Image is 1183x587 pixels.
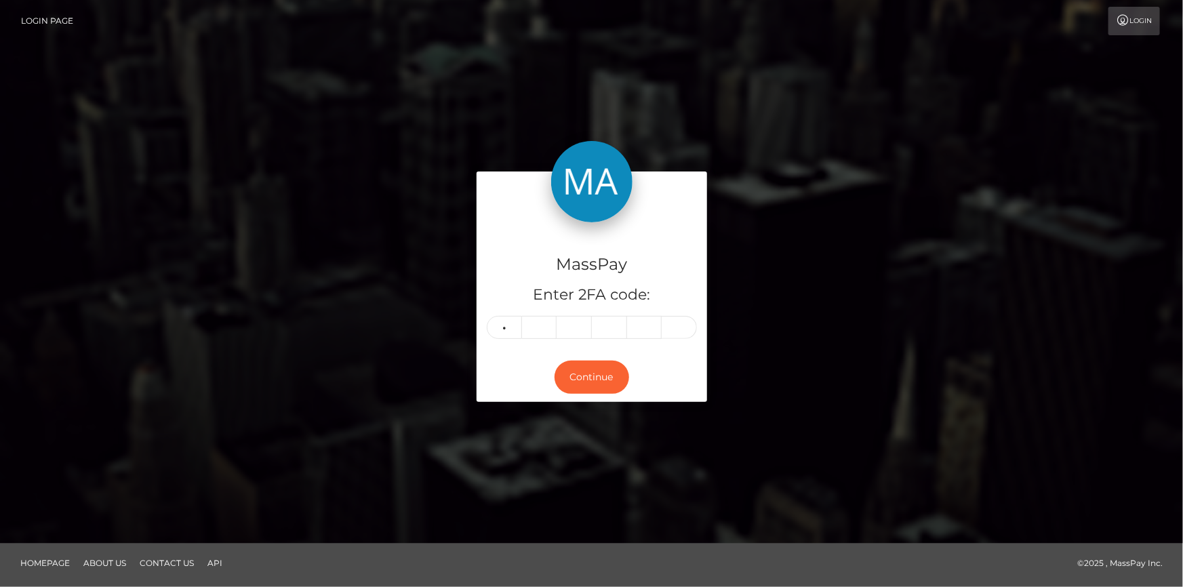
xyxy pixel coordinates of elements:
[202,552,228,573] a: API
[487,285,697,306] h5: Enter 2FA code:
[555,361,629,394] button: Continue
[15,552,75,573] a: Homepage
[551,141,633,222] img: MassPay
[1108,7,1160,35] a: Login
[21,7,73,35] a: Login Page
[78,552,132,573] a: About Us
[134,552,199,573] a: Contact Us
[487,253,697,277] h4: MassPay
[1077,556,1173,571] div: © 2025 , MassPay Inc.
